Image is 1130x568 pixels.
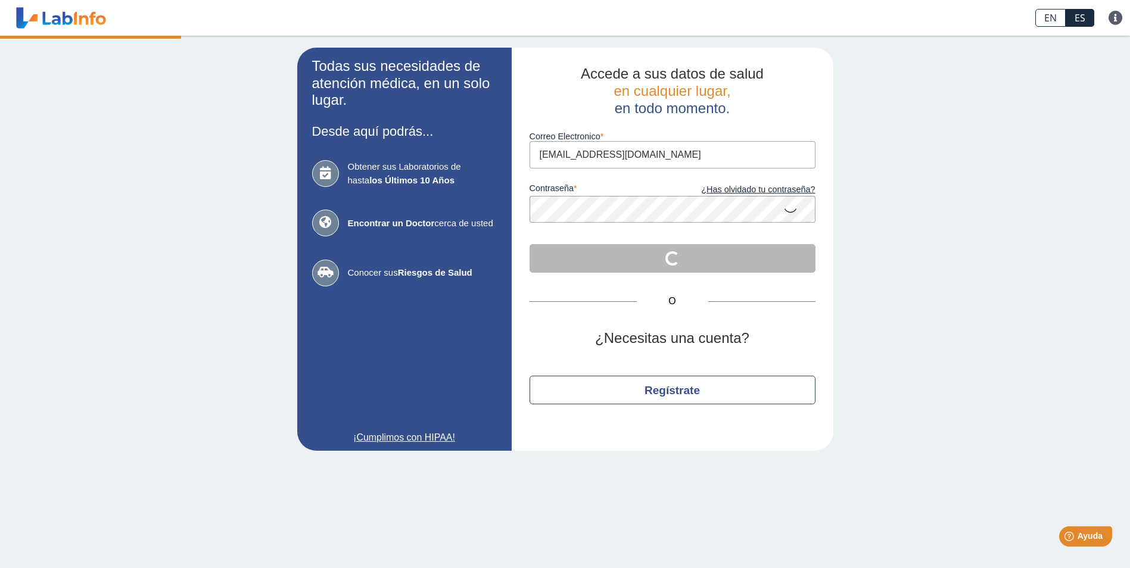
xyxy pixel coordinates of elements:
h3: Desde aquí podrás... [312,124,497,139]
span: Conocer sus [348,266,497,280]
iframe: Help widget launcher [1024,522,1117,555]
label: Correo Electronico [530,132,815,141]
span: en todo momento. [615,100,730,116]
a: EN [1035,9,1066,27]
span: en cualquier lugar, [614,83,730,99]
h2: ¿Necesitas una cuenta? [530,330,815,347]
a: ¿Has olvidado tu contraseña? [673,183,815,196]
b: Riesgos de Salud [398,267,472,277]
span: O [637,294,708,308]
a: ¡Cumplimos con HIPAA! [312,430,497,445]
span: Obtener sus Laboratorios de hasta [348,160,497,187]
b: Encontrar un Doctor [348,218,435,228]
a: ES [1066,9,1094,27]
b: los Últimos 10 Años [369,175,455,185]
h2: Todas sus necesidades de atención médica, en un solo lugar. [312,58,497,109]
span: cerca de usted [348,217,497,230]
span: Accede a sus datos de salud [581,65,764,82]
label: contraseña [530,183,673,196]
button: Regístrate [530,376,815,404]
